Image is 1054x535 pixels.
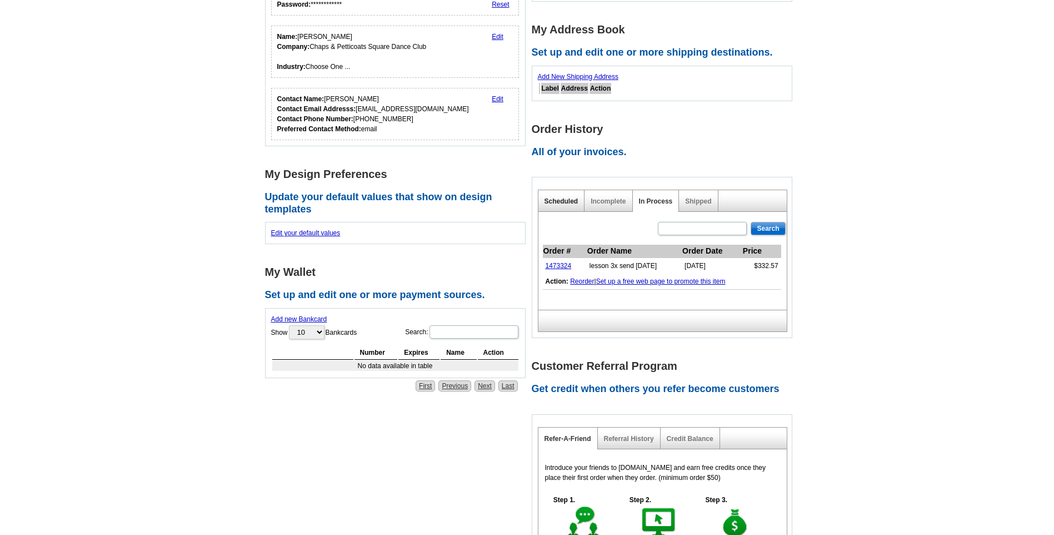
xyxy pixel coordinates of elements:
a: Edit [492,33,503,41]
h1: My Design Preferences [265,169,532,180]
p: Introduce your friends to [DOMAIN_NAME] and earn free credits once they place their first order w... [545,463,780,483]
th: Order Date [682,245,742,258]
h2: Update your default values that show on design templates [265,191,532,215]
td: lesson 3x send [DATE] [587,258,682,274]
td: $332.57 [742,258,781,274]
a: Last [498,380,518,392]
a: Reset [492,1,509,8]
strong: Contact Phone Number: [277,115,353,123]
a: Shipped [685,197,711,205]
th: Number [354,346,398,360]
td: No data available in table [272,361,518,371]
strong: Preferred Contact Method: [277,125,361,133]
a: Previous [438,380,471,392]
a: Reorder [570,278,594,285]
b: Action: [546,278,568,285]
a: Refer-A-Friend [545,435,591,443]
h1: Customer Referral Program [532,360,798,372]
h1: My Wallet [265,266,532,278]
strong: Company: [277,43,310,51]
h2: All of your invoices. [532,146,798,158]
th: Price [742,245,781,258]
strong: Name: [277,33,298,41]
a: In Process [639,197,673,205]
th: Order # [543,245,587,258]
strong: Password: [277,1,311,8]
h5: Step 2. [623,495,657,505]
th: Action [590,83,611,94]
a: Scheduled [545,197,578,205]
a: Add New Shipping Address [538,73,618,81]
td: | [543,274,781,290]
strong: Contact Name: [277,95,324,103]
label: Search: [405,324,519,340]
div: Who should we contact regarding order issues? [271,88,519,140]
a: Edit [492,95,503,103]
h1: Order History [532,123,798,135]
label: Show Bankcards [271,324,357,340]
a: Edit your default values [271,229,341,237]
a: Next [474,380,495,392]
th: Address [561,83,588,94]
td: [DATE] [682,258,742,274]
th: Expires [398,346,439,360]
h2: Get credit when others you refer become customers [532,383,798,395]
h5: Step 3. [700,495,733,505]
th: Label [541,83,560,94]
a: Add new Bankcard [271,315,327,323]
a: 1473324 [546,262,572,270]
a: Credit Balance [667,435,713,443]
strong: Contact Email Addresss: [277,105,356,113]
input: Search: [429,325,518,339]
div: [PERSON_NAME] Chaps & Petticoats Square Dance Club Choose One ... [277,32,427,72]
a: Incomplete [591,197,626,205]
a: Set up a free web page to promote this item [596,278,726,285]
h1: My Address Book [532,24,798,36]
div: [PERSON_NAME] [EMAIL_ADDRESS][DOMAIN_NAME] [PHONE_NUMBER] email [277,94,469,134]
th: Name [441,346,476,360]
a: First [416,380,435,392]
div: Your personal details. [271,26,519,78]
iframe: LiveChat chat widget [832,276,1054,535]
select: ShowBankcards [289,325,324,339]
input: Search [751,222,785,235]
h2: Set up and edit one or more shipping destinations. [532,47,798,59]
h5: Step 1. [548,495,581,505]
strong: Industry: [277,63,306,71]
a: Referral History [604,435,654,443]
th: Action [478,346,518,360]
h2: Set up and edit one or more payment sources. [265,289,532,301]
th: Order Name [587,245,682,258]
